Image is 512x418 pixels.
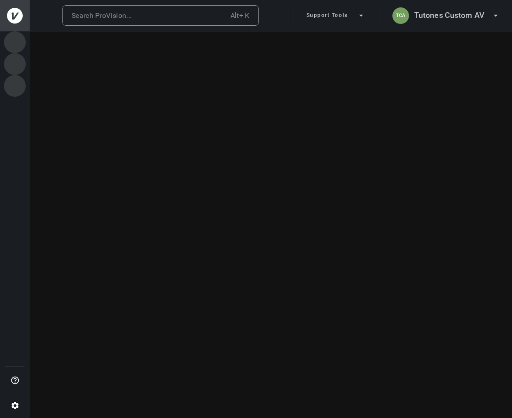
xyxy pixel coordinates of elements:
[389,5,504,27] button: TCATutones Custom AV
[62,5,259,26] button: Search ProVision...Alt+ K
[303,5,369,27] button: Support Tools
[230,10,239,22] span: Alt
[230,10,250,22] div: + K
[392,7,409,24] div: TCA
[414,9,485,22] h6: Tutones Custom AV
[72,10,132,22] div: Search ProVision...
